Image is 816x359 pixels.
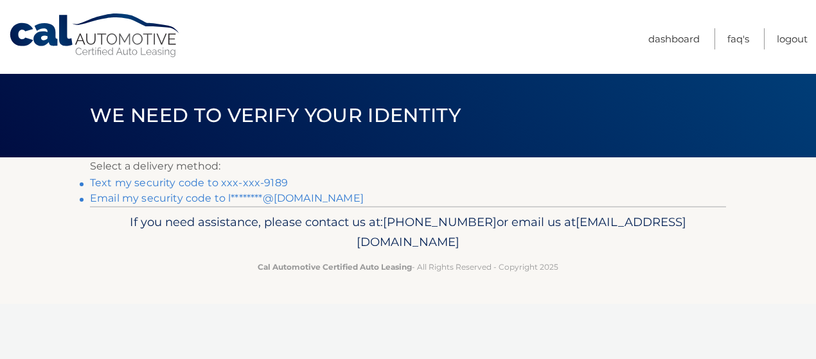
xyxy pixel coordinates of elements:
[90,192,364,204] a: Email my security code to l********@[DOMAIN_NAME]
[90,103,461,127] span: We need to verify your identity
[777,28,808,49] a: Logout
[98,260,718,274] p: - All Rights Reserved - Copyright 2025
[648,28,700,49] a: Dashboard
[383,215,497,229] span: [PHONE_NUMBER]
[90,157,726,175] p: Select a delivery method:
[727,28,749,49] a: FAQ's
[90,177,288,189] a: Text my security code to xxx-xxx-9189
[98,212,718,253] p: If you need assistance, please contact us at: or email us at
[8,13,182,58] a: Cal Automotive
[258,262,412,272] strong: Cal Automotive Certified Auto Leasing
